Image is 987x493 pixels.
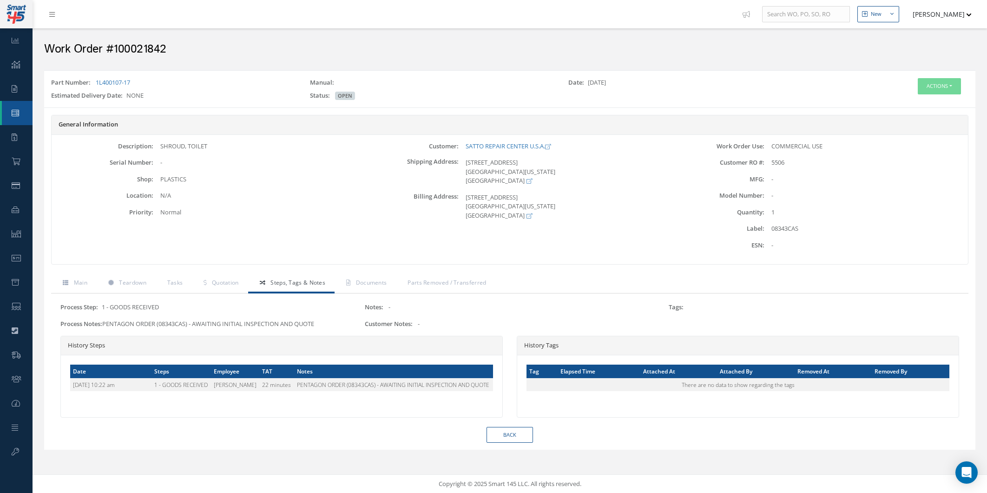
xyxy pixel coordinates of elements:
[526,378,949,391] td: There are no data to show regarding the tags
[561,78,820,91] div: [DATE]
[211,378,260,391] td: [PERSON_NAME]
[517,336,959,355] div: History Tags
[872,365,949,379] th: Removed By
[153,175,357,184] div: PLASTICS
[357,193,459,220] label: Billing Address:
[762,6,850,23] input: Search WO, PO, SO, RO
[151,365,211,379] th: Steps
[153,208,357,217] div: Normal
[60,304,98,311] label: Process Step:
[771,158,784,167] span: 5506
[51,274,97,293] a: Main
[408,279,486,286] span: Parts Removed / Transferred
[96,78,130,87] a: 1L400107-17
[70,378,151,391] td: [DATE] 10:22 am
[669,304,684,311] label: Tags:
[60,320,351,329] div: PENTAGON ORDER (08343CAS) - AWAITING INITIAL INSPECTION AND QUOTE
[388,303,390,311] span: -
[459,193,662,220] div: [STREET_ADDRESS] [GEOGRAPHIC_DATA][US_STATE] [GEOGRAPHIC_DATA]
[357,143,459,150] label: Customer:
[97,274,156,293] a: Teardown
[663,209,764,216] label: Quantity:
[466,142,551,150] a: SATTO REPAIR CENTER U.S.A.
[764,208,968,217] div: 1
[294,365,493,379] th: Notes
[396,274,495,293] a: Parts Removed / Transferred
[335,92,355,100] span: OPEN
[764,191,968,200] div: -
[663,192,764,199] label: Model Number:
[356,279,387,286] span: Documents
[59,121,961,128] h5: General Information
[44,91,303,104] div: NONE
[526,365,558,379] th: Tag
[663,242,764,249] label: ESN:
[764,142,968,151] div: COMMERCIAL USE
[61,336,502,355] div: History Steps
[918,78,961,94] button: Actions
[310,78,338,87] label: Manual:
[357,158,459,186] label: Shipping Address:
[418,320,420,328] span: -
[365,304,383,311] label: Notes:
[42,480,978,489] div: Copyright © 2025 Smart 145 LLC. All rights reserved.
[52,159,153,166] label: Serial Number:
[52,143,153,150] label: Description:
[955,461,978,484] div: Open Intercom Messenger
[487,427,533,443] a: Back
[51,78,94,87] label: Part Number:
[857,6,899,22] button: New
[310,91,334,100] label: Status:
[335,274,396,293] a: Documents
[558,365,640,379] th: Elapsed Time
[52,209,153,216] label: Priority:
[640,365,717,379] th: Attached At
[153,142,357,151] div: SHROUD, TOILET
[192,274,248,293] a: Quotation
[52,176,153,183] label: Shop:
[151,378,211,391] td: 1 - GOODS RECEIVED
[568,78,588,87] label: Date:
[248,274,335,293] a: Steps, Tags & Notes
[294,378,493,391] td: PENTAGON ORDER (08343CAS) - AWAITING INITIAL INSPECTION AND QUOTE
[904,5,972,23] button: [PERSON_NAME]
[270,279,325,286] span: Steps, Tags & Notes
[60,320,102,327] label: Process Notes:
[211,365,260,379] th: Employee
[60,303,351,312] div: 1 - GOODS RECEIVED
[459,158,662,186] div: [STREET_ADDRESS] [GEOGRAPHIC_DATA][US_STATE] [GEOGRAPHIC_DATA]
[52,192,153,199] label: Location:
[795,365,871,379] th: Removed At
[663,225,764,232] label: Label:
[365,320,413,327] label: Customer Notes:
[153,191,357,200] div: N/A
[717,365,795,379] th: Attached By
[51,91,126,100] label: Estimated Delivery Date:
[764,175,968,184] div: -
[74,279,87,286] span: Main
[70,365,151,379] th: Date
[160,158,162,167] span: -
[663,159,764,166] label: Customer RO #:
[119,279,146,286] span: Teardown
[44,42,975,56] h2: Work Order #100021842
[871,10,882,18] div: New
[7,5,26,24] img: smart145-logo-small.png
[212,279,239,286] span: Quotation
[663,143,764,150] label: Work Order Use:
[663,176,764,183] label: MFG:
[764,224,968,233] div: 08343CAS
[259,365,294,379] th: TAT
[764,241,968,250] div: -
[156,274,192,293] a: Tasks
[167,279,183,286] span: Tasks
[259,378,294,391] td: 22 minutes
